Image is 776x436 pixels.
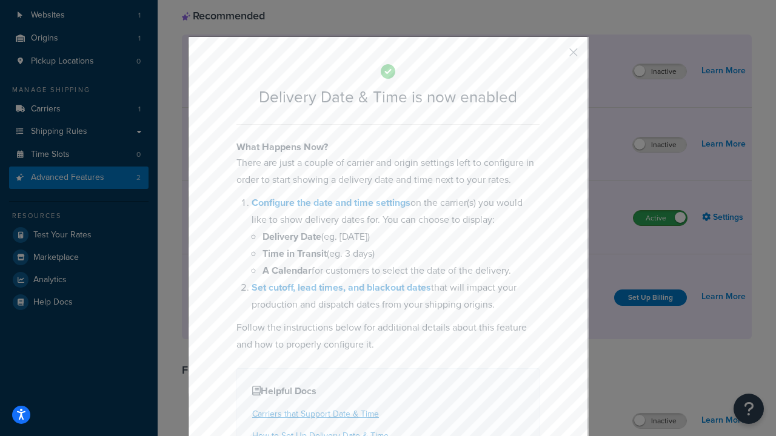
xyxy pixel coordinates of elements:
[263,230,321,243] b: Delivery Date
[236,154,540,188] p: There are just a couple of carrier and origin settings left to configure in order to start showin...
[236,88,540,106] h2: Delivery Date & Time is now enabled
[252,408,379,420] a: Carriers that Support Date & Time
[263,228,540,245] li: (eg. [DATE])
[252,194,540,279] li: on the carrier(s) you would like to show delivery dates for. You can choose to display:
[263,263,312,277] b: A Calendar
[236,319,540,353] p: Follow the instructions below for additional details about this feature and how to properly confi...
[263,262,540,279] li: for customers to select the date of the delivery.
[263,245,540,262] li: (eg. 3 days)
[252,280,431,294] a: Set cutoff, lead times, and blackout dates
[252,196,410,210] a: Configure the date and time settings
[252,279,540,313] li: that will impact your production and dispatch dates from your shipping origins.
[263,246,327,260] b: Time in Transit
[252,384,524,398] h4: Helpful Docs
[236,140,540,154] h4: What Happens Now?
